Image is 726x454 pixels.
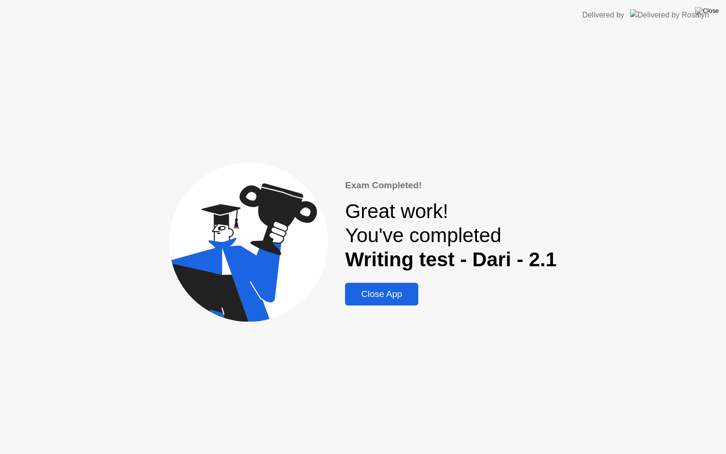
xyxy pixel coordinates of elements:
[345,200,556,271] div: Great work! You've completed
[582,9,624,21] div: Delivered by
[348,289,415,299] div: Close App
[345,283,418,306] button: Close App
[345,248,556,271] b: Writing test - Dari - 2.1
[630,9,709,20] img: Delivered by Rosalyn
[345,179,556,192] div: Exam Completed!
[695,7,719,15] img: Close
